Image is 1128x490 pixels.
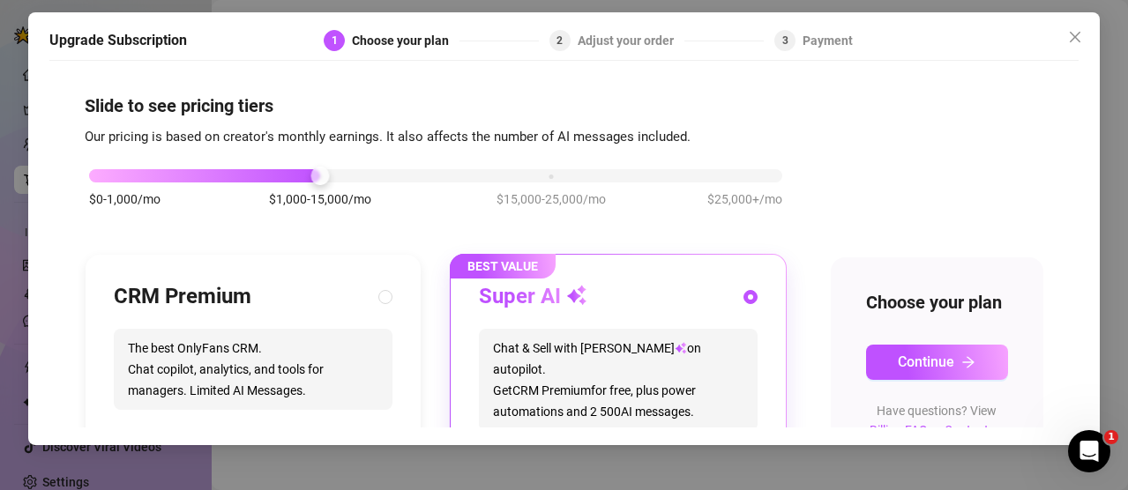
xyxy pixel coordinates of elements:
[961,355,975,369] span: arrow-right
[1104,430,1118,444] span: 1
[1061,23,1089,51] button: Close
[866,345,1008,380] button: Continuearrow-right
[870,423,928,437] a: Billing FAQ
[450,254,556,278] span: BEST VALUE
[803,30,853,51] div: Payment
[1061,30,1089,44] span: Close
[332,34,338,47] span: 1
[898,353,954,370] span: Continue
[85,129,691,145] span: Our pricing is based on creator's monthly earnings. It also affects the number of AI messages inc...
[479,283,587,311] h3: Super AI
[1068,430,1110,472] iframe: Intercom live chat
[866,290,1008,315] h4: Choose your plan
[557,34,563,47] span: 2
[945,423,1005,437] a: Contact us
[707,189,782,209] span: $25,000+/mo
[782,34,788,47] span: 3
[1068,30,1082,44] span: close
[870,404,1005,437] span: Have questions? View or
[114,329,392,410] span: The best OnlyFans CRM. Chat copilot, analytics, and tools for managers. Limited AI Messages.
[49,30,187,51] h5: Upgrade Subscription
[497,189,606,209] span: $15,000-25,000/mo
[89,189,161,209] span: $0-1,000/mo
[578,30,684,51] div: Adjust your order
[269,189,371,209] span: $1,000-15,000/mo
[352,30,459,51] div: Choose your plan
[114,283,251,311] h3: CRM Premium
[85,93,1043,118] h4: Slide to see pricing tiers
[479,329,758,431] span: Chat & Sell with [PERSON_NAME] on autopilot. Get CRM Premium for free, plus power automations and...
